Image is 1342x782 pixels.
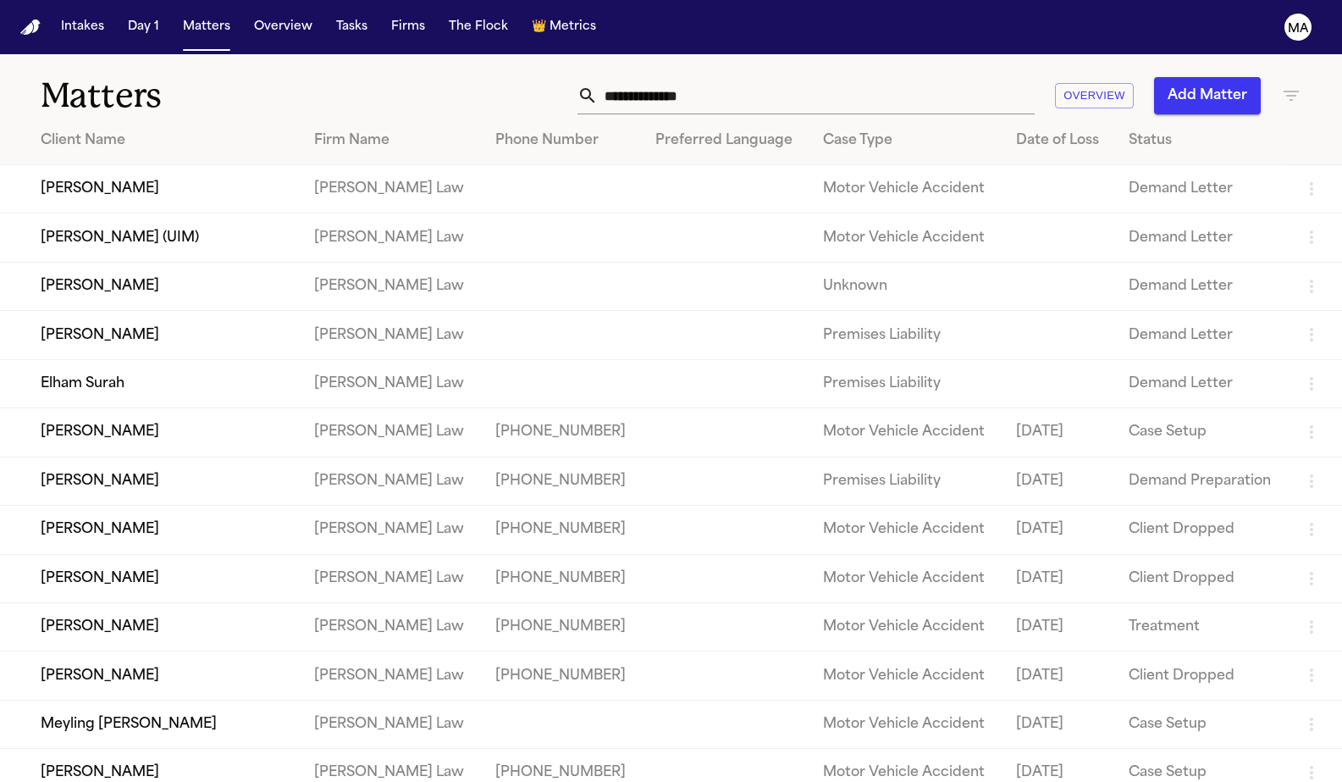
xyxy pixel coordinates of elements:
[809,262,1002,310] td: Unknown
[1115,602,1288,651] td: Treatment
[809,506,1002,554] td: Motor Vehicle Accident
[1115,652,1288,700] td: Client Dropped
[809,311,1002,359] td: Premises Liability
[20,19,41,36] img: Finch Logo
[1129,130,1274,151] div: Status
[1002,602,1115,651] td: [DATE]
[301,165,481,214] td: [PERSON_NAME] Law
[482,554,643,602] td: [PHONE_NUMBER]
[301,311,481,359] td: [PERSON_NAME] Law
[54,12,111,42] button: Intakes
[301,262,481,310] td: [PERSON_NAME] Law
[1002,506,1115,554] td: [DATE]
[1115,214,1288,262] td: Demand Letter
[1002,408,1115,457] td: [DATE]
[1115,311,1288,359] td: Demand Letter
[482,506,643,554] td: [PHONE_NUMBER]
[809,652,1002,700] td: Motor Vehicle Accident
[482,408,643,457] td: [PHONE_NUMBER]
[301,214,481,262] td: [PERSON_NAME] Law
[301,602,481,651] td: [PERSON_NAME] Law
[809,700,1002,748] td: Motor Vehicle Accident
[809,554,1002,602] td: Motor Vehicle Accident
[495,130,629,151] div: Phone Number
[1115,359,1288,408] td: Demand Letter
[525,12,603,42] button: crownMetrics
[1154,77,1261,114] button: Add Matter
[809,408,1002,457] td: Motor Vehicle Accident
[442,12,515,42] button: The Flock
[1115,408,1288,457] td: Case Setup
[809,359,1002,408] td: Premises Liability
[1115,700,1288,748] td: Case Setup
[1002,457,1115,505] td: [DATE]
[41,130,287,151] div: Client Name
[329,12,374,42] button: Tasks
[809,602,1002,651] td: Motor Vehicle Accident
[1115,457,1288,505] td: Demand Preparation
[482,652,643,700] td: [PHONE_NUMBER]
[655,130,796,151] div: Preferred Language
[314,130,467,151] div: Firm Name
[1002,700,1115,748] td: [DATE]
[176,12,237,42] button: Matters
[1002,652,1115,700] td: [DATE]
[301,506,481,554] td: [PERSON_NAME] Law
[1002,554,1115,602] td: [DATE]
[809,457,1002,505] td: Premises Liability
[809,165,1002,214] td: Motor Vehicle Accident
[823,130,989,151] div: Case Type
[482,457,643,505] td: [PHONE_NUMBER]
[809,214,1002,262] td: Motor Vehicle Accident
[1115,262,1288,310] td: Demand Letter
[1115,165,1288,214] td: Demand Letter
[301,408,481,457] td: [PERSON_NAME] Law
[1115,554,1288,602] td: Client Dropped
[247,12,319,42] button: Overview
[301,700,481,748] td: [PERSON_NAME] Law
[301,457,481,505] td: [PERSON_NAME] Law
[1115,506,1288,554] td: Client Dropped
[301,359,481,408] td: [PERSON_NAME] Law
[384,12,432,42] button: Firms
[121,12,166,42] button: Day 1
[1016,130,1102,151] div: Date of Loss
[41,75,396,117] h1: Matters
[482,602,643,651] td: [PHONE_NUMBER]
[301,652,481,700] td: [PERSON_NAME] Law
[20,19,41,36] a: Home
[301,554,481,602] td: [PERSON_NAME] Law
[1055,83,1134,109] button: Overview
